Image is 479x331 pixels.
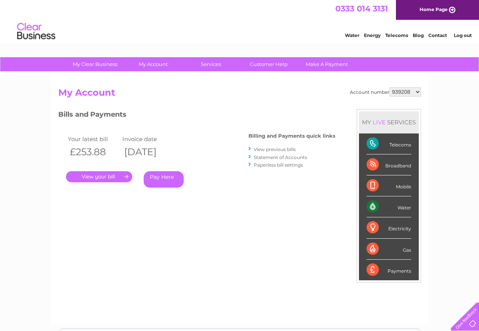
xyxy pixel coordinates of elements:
td: Invoice date [120,134,175,144]
div: Water [367,196,411,217]
th: [DATE] [120,144,175,160]
h3: Bills and Payments [58,109,335,122]
div: Mobile [367,175,411,196]
th: £253.88 [66,144,121,160]
a: View previous bills [254,146,296,152]
div: Account number [350,87,421,96]
a: My Clear Business [64,57,127,71]
td: Your latest bill [66,134,121,144]
a: Water [345,32,359,38]
div: Gas [367,239,411,260]
a: Paperless bill settings [254,162,303,168]
a: . [66,171,132,182]
a: Contact [428,32,447,38]
h4: Billing and Payments quick links [248,133,335,139]
div: Payments [367,260,411,280]
a: Blog [413,32,424,38]
a: 0333 014 3131 [335,4,388,13]
a: Pay Here [144,171,184,188]
a: Services [179,57,242,71]
a: Make A Payment [295,57,358,71]
a: Statement of Accounts [254,154,307,160]
a: Customer Help [237,57,300,71]
h2: My Account [58,87,421,102]
img: logo.png [17,20,56,43]
a: Energy [364,32,381,38]
div: Broadband [367,154,411,175]
div: Clear Business is a trading name of Verastar Limited (registered in [GEOGRAPHIC_DATA] No. 3667643... [60,4,420,37]
div: Electricity [367,217,411,238]
a: Telecoms [385,32,408,38]
div: Telecoms [367,133,411,154]
a: Log out [454,32,472,38]
div: LIVE [371,119,387,126]
a: My Account [122,57,184,71]
div: MY SERVICES [359,111,419,133]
